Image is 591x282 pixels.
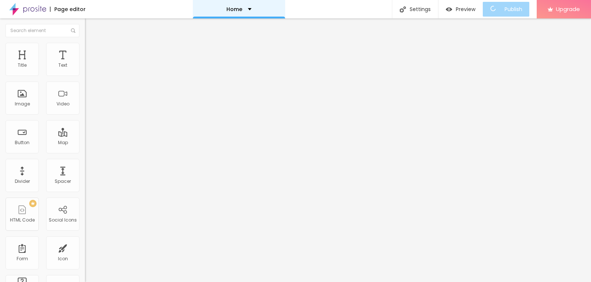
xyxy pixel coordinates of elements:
[15,179,30,184] div: Divider
[58,256,68,261] div: Icon
[50,7,86,12] div: Page editor
[85,18,591,282] iframe: Editor
[483,2,529,17] button: Publish
[6,24,79,37] input: Search element
[71,28,75,33] img: Icone
[556,6,580,12] span: Upgrade
[400,6,406,13] img: Icone
[58,140,68,145] div: Map
[18,63,27,68] div: Title
[446,6,452,13] img: view-1.svg
[17,256,28,261] div: Form
[58,63,67,68] div: Text
[49,217,77,223] div: Social Icons
[55,179,71,184] div: Spacer
[15,101,30,107] div: Image
[226,7,242,12] p: Home
[438,2,483,17] button: Preview
[505,6,522,12] span: Publish
[456,6,475,12] span: Preview
[15,140,30,145] div: Button
[10,217,35,223] div: HTML Code
[57,101,69,107] div: Video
